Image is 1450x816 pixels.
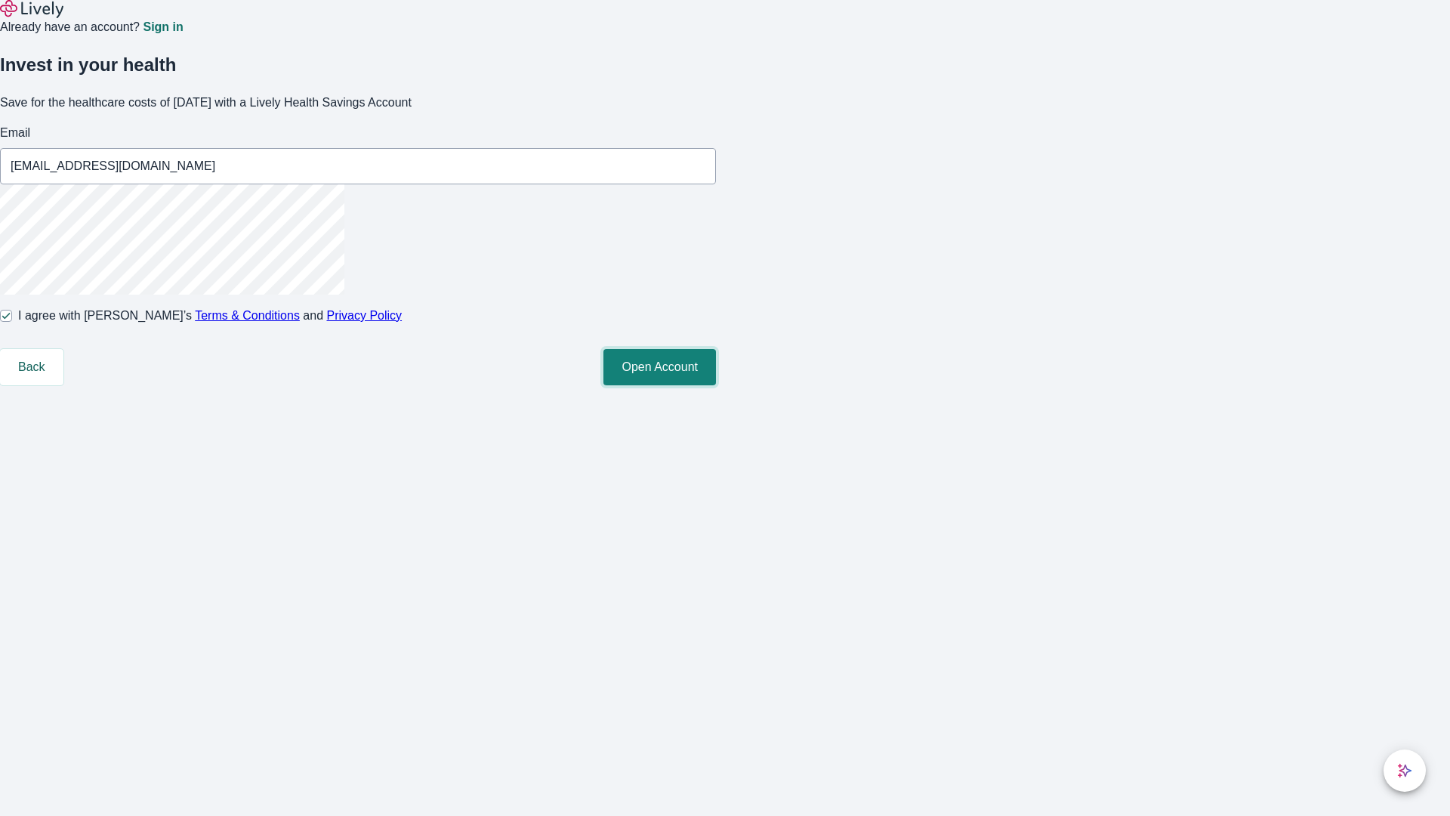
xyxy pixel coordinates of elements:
[1384,750,1426,792] button: chat
[18,307,402,325] span: I agree with [PERSON_NAME]’s and
[327,309,403,322] a: Privacy Policy
[603,349,716,385] button: Open Account
[1397,763,1412,778] svg: Lively AI Assistant
[195,309,300,322] a: Terms & Conditions
[143,21,183,33] a: Sign in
